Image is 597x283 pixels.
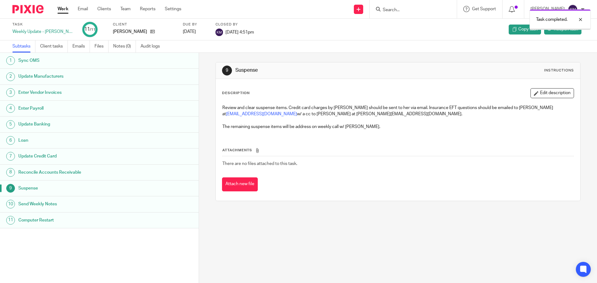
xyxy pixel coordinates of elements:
h1: Loan [18,136,135,145]
label: Client [113,22,175,27]
div: Weekly Update - [PERSON_NAME] [12,29,75,35]
a: Email [78,6,88,12]
a: Subtasks [12,40,35,52]
div: 1 [6,56,15,65]
div: 11 [84,26,95,33]
h1: Update Manufacturers [18,72,135,81]
button: Attach new file [222,177,258,191]
div: 2 [6,72,15,81]
div: 9 [222,66,232,75]
h1: Sync OMS [18,56,135,65]
div: 3 [6,88,15,97]
div: [DATE] [183,29,208,35]
a: Clients [97,6,111,12]
a: [EMAIL_ADDRESS][DOMAIN_NAME] [226,112,297,116]
p: Task completed. [536,16,567,23]
h1: Suspense [18,184,135,193]
a: Client tasks [40,40,68,52]
div: Instructions [544,68,574,73]
a: Audit logs [141,40,164,52]
div: 10 [6,200,15,208]
button: Edit description [530,88,574,98]
label: Task [12,22,75,27]
h1: Update Banking [18,120,135,129]
img: Pixie [12,5,44,13]
p: [PERSON_NAME] [113,29,147,35]
a: Files [95,40,109,52]
label: Due by [183,22,208,27]
div: 11 [6,216,15,225]
img: svg%3E [568,4,578,14]
div: 5 [6,120,15,129]
span: [DATE] 4:51pm [225,30,254,34]
div: 4 [6,104,15,113]
p: Review and clear suspense items. Credit card charges by [PERSON_NAME] should be sent to her via e... [222,105,573,117]
div: 6 [6,136,15,145]
div: 8 [6,168,15,177]
a: Emails [72,40,90,52]
h1: Send Weekly Notes [18,199,135,209]
p: Description [222,91,250,96]
h1: Computer Restart [18,216,135,225]
a: Work [58,6,68,12]
div: 9 [6,184,15,193]
p: The remaining suspense items will be address on weekly call w/ [PERSON_NAME]. [222,124,573,130]
span: Attachments [222,148,252,152]
h1: Suspense [235,67,411,74]
small: /11 [90,28,95,31]
a: Settings [165,6,181,12]
h1: Update Credit Card [18,152,135,161]
a: Notes (0) [113,40,136,52]
h1: Reconcile Accounts Receivable [18,168,135,177]
img: svg%3E [215,29,223,36]
h1: Enter Vendor Invoices [18,88,135,97]
a: Reports [140,6,155,12]
h1: Enter Payroll [18,104,135,113]
span: There are no files attached to this task. [222,162,297,166]
div: 7 [6,152,15,161]
a: Team [120,6,131,12]
label: Closed by [215,22,254,27]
